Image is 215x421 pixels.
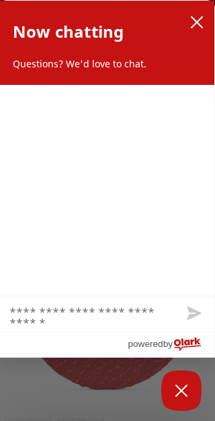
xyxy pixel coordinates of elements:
[128,335,163,352] span: powered
[163,335,173,352] span: by
[128,332,214,357] a: Powered by Olark
[186,12,208,32] button: close chatbox
[13,14,124,49] h2: Now chatting
[161,370,202,411] button: Close Chatbox
[171,296,214,331] button: Send message
[13,57,201,71] p: Questions? We'd love to chat.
